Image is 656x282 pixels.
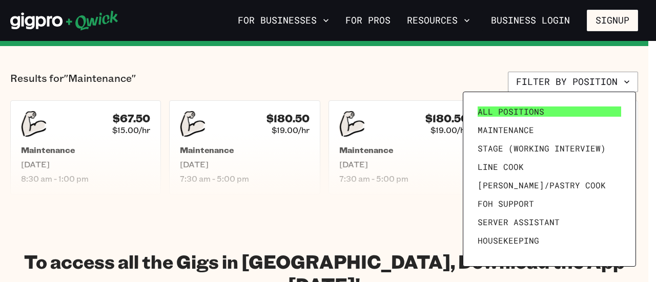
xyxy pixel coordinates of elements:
[478,106,544,117] span: All Positions
[478,254,524,264] span: Prep Cook
[478,180,606,190] span: [PERSON_NAME]/Pastry Cook
[478,199,534,209] span: FOH Support
[478,235,539,246] span: Housekeeping
[478,125,534,135] span: Maintenance
[478,217,560,227] span: Server Assistant
[478,143,606,154] span: Stage (working interview)
[478,162,524,172] span: Line Cook
[474,102,625,256] ul: Filter by position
